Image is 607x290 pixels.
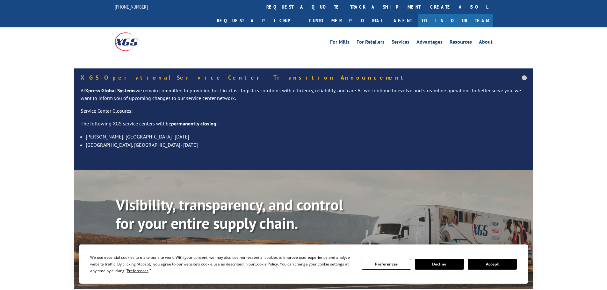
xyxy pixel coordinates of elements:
[85,87,135,94] strong: Xpress Global Systems
[90,254,354,274] div: We use essential cookies to make our site work. With your consent, we may also use non-essential ...
[357,39,385,46] a: For Retailers
[416,39,443,46] a: Advantages
[81,108,133,114] u: Service Center Closures:
[212,14,304,27] a: Request a pickup
[304,14,387,27] a: Customer Portal
[418,14,493,27] a: Join Our Team
[255,261,278,267] span: Cookie Policy
[86,141,527,149] li: [GEOGRAPHIC_DATA], [GEOGRAPHIC_DATA]- [DATE]
[86,132,527,141] li: [PERSON_NAME], [GEOGRAPHIC_DATA]- [DATE]
[468,259,517,270] button: Accept
[387,14,418,27] a: Agent
[81,87,527,107] p: At we remain committed to providing best-in-class logistics solutions with efficiency, reliabilit...
[115,4,148,10] a: [PHONE_NUMBER]
[81,75,527,81] h5: XGS Operational Service Center Transition Announcement
[81,120,527,133] p: The following XGS service centers will be :
[450,39,472,46] a: Resources
[415,259,464,270] button: Decline
[330,39,350,46] a: For Mills
[362,259,411,270] button: Preferences
[79,244,528,284] div: Cookie Consent Prompt
[171,120,216,127] strong: permanently closing
[392,39,409,46] a: Services
[479,39,493,46] a: About
[127,268,148,273] span: Preferences
[116,195,343,233] b: Visibility, transparency, and control for your entire supply chain.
